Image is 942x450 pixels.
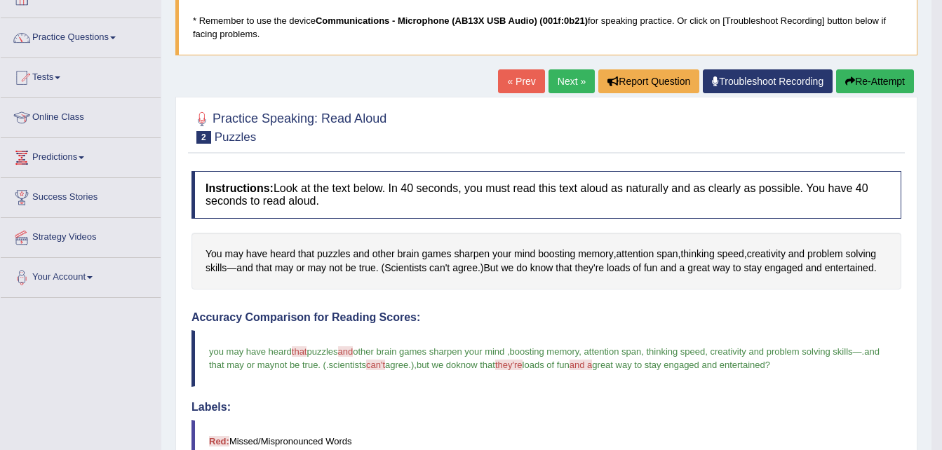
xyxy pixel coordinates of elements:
[275,261,293,275] span: Click to see word definition
[538,247,575,261] span: Click to see word definition
[510,346,853,357] span: boosting memory, attention span, thinking speed, creativity and problem solving skills
[353,247,369,261] span: Click to see word definition
[209,346,292,357] span: you may have heard
[507,346,510,357] span: ,
[549,69,595,93] a: Next »
[1,258,161,293] a: Your Account
[825,261,874,275] span: Click to see word definition
[329,360,366,370] span: scientists
[1,138,161,173] a: Predictions
[191,171,901,218] h4: Look at the text below. In 40 seconds, you must read this text aloud as naturally and as clearly ...
[372,247,395,261] span: Click to see word definition
[316,15,588,26] b: Communications - Microphone (AB13X USB Audio) (001f:0b21)
[765,261,803,275] span: Click to see word definition
[1,178,161,213] a: Success Stories
[246,247,267,261] span: Click to see word definition
[575,261,605,275] span: Click to see word definition
[215,130,257,144] small: Puzzles
[296,261,304,275] span: Click to see word definition
[191,109,386,144] h2: Practice Speaking: Read Aloud
[788,247,805,261] span: Click to see word definition
[317,247,350,261] span: Click to see word definition
[853,346,862,357] span: —
[225,247,243,261] span: Click to see word definition
[680,247,714,261] span: Click to see word definition
[598,69,699,93] button: Report Question
[329,261,342,275] span: Click to see word definition
[836,69,914,93] button: Re-Attempt
[209,436,229,446] b: Red:
[578,247,614,261] span: Click to see word definition
[633,261,641,275] span: Click to see word definition
[660,261,676,275] span: Click to see word definition
[191,401,901,414] h4: Labels:
[308,261,326,275] span: Click to see word definition
[592,360,765,370] span: great way to stay engaged and entertained
[1,18,161,53] a: Practice Questions
[191,311,901,324] h4: Accuracy Comparison for Reading Scores:
[422,247,452,261] span: Click to see word definition
[570,360,593,370] span: and a
[747,247,786,261] span: Click to see word definition
[703,69,833,93] a: Troubleshoot Recording
[862,346,865,357] span: .
[298,247,314,261] span: Click to see word definition
[492,247,511,261] span: Click to see word definition
[206,261,227,275] span: Click to see word definition
[846,247,877,261] span: Click to see word definition
[206,182,274,194] b: Instructions:
[353,346,504,357] span: other brain games sharpen your mind
[256,261,272,275] span: Click to see word definition
[765,360,770,370] span: ?
[429,261,450,275] span: Click to see word definition
[498,69,544,93] a: « Prev
[501,261,513,275] span: Click to see word definition
[191,233,901,289] div: , , , — . ( .) .
[384,261,426,275] span: Click to see word definition
[307,346,337,357] span: puzzles
[733,261,741,275] span: Click to see word definition
[718,247,744,261] span: Click to see word definition
[743,261,762,275] span: Click to see word definition
[366,360,385,370] span: can't
[657,247,678,261] span: Click to see word definition
[452,261,478,275] span: Click to see word definition
[397,247,419,261] span: Click to see word definition
[1,98,161,133] a: Online Class
[414,360,417,370] span: ,
[270,247,295,261] span: Click to see word definition
[338,346,354,357] span: and
[292,346,307,357] span: that
[408,360,414,370] span: .)
[454,247,490,261] span: Click to see word definition
[617,247,654,261] span: Click to see word definition
[359,261,376,275] span: Click to see word definition
[417,360,456,370] span: but we do
[807,247,843,261] span: Click to see word definition
[805,261,821,275] span: Click to see word definition
[1,218,161,253] a: Strategy Videos
[644,261,657,275] span: Click to see word definition
[516,261,527,275] span: Click to see word definition
[236,261,253,275] span: Click to see word definition
[687,261,710,275] span: Click to see word definition
[523,360,570,370] span: loads of fun
[274,360,318,370] span: not be true
[607,261,630,275] span: Click to see word definition
[385,360,408,370] span: agree
[206,247,222,261] span: Click to see word definition
[680,261,685,275] span: Click to see word definition
[514,247,535,261] span: Click to see word definition
[345,261,356,275] span: Click to see word definition
[495,360,523,370] span: they're
[196,131,211,144] span: 2
[484,261,499,275] span: Click to see word definition
[326,360,329,370] span: .
[456,360,495,370] span: know that
[1,58,161,93] a: Tests
[318,360,326,370] span: . (
[556,261,572,275] span: Click to see word definition
[713,261,730,275] span: Click to see word definition
[530,261,553,275] span: Click to see word definition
